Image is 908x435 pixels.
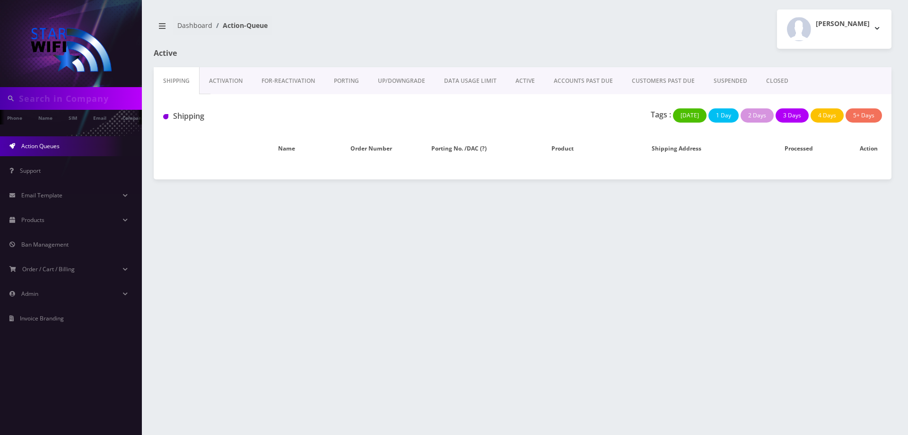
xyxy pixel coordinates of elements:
th: Shipping Address [602,135,751,162]
span: Action Queues [21,142,60,150]
th: Order Number [346,135,427,162]
li: Action-Queue [212,20,268,30]
span: Support [20,167,41,175]
button: [PERSON_NAME] [777,9,891,49]
nav: breadcrumb [154,16,515,43]
button: 5+ Days [846,108,882,123]
a: UP/DOWNGRADE [368,67,435,95]
a: CUSTOMERS PAST DUE [622,67,704,95]
p: Tags : [651,109,671,120]
input: Search in Company [19,89,140,107]
h2: [PERSON_NAME] [816,20,870,28]
span: Invoice Branding [20,314,64,322]
a: CLOSED [757,67,798,95]
button: 1 Day [708,108,739,123]
a: PORTING [324,67,368,95]
span: Ban Management [21,240,69,249]
th: Porting No. /DAC (?) [427,135,523,162]
a: Company [118,110,149,124]
span: Email Template [21,191,62,199]
span: Order / Cart / Billing [22,265,75,273]
button: 4 Days [811,108,844,123]
button: 3 Days [776,108,809,123]
a: Phone [2,110,27,124]
a: ACTIVE [506,67,544,95]
a: Dashboard [177,21,212,30]
a: Name [34,110,57,124]
a: SIM [64,110,82,124]
th: Product [523,135,602,162]
th: Processed [751,135,846,162]
img: Shipping [163,114,168,119]
a: ACCOUNTS PAST DUE [544,67,622,95]
th: Action [846,135,891,162]
span: Admin [21,290,38,298]
a: Activation [200,67,252,95]
a: Email [88,110,111,124]
th: Name [227,135,346,162]
a: FOR-REActivation [252,67,324,95]
a: SUSPENDED [704,67,757,95]
h1: Shipping [163,112,393,121]
span: Products [21,216,44,224]
img: StarWiFi [28,26,113,73]
h1: Active [154,49,390,58]
a: Shipping [154,67,200,95]
button: [DATE] [673,108,707,123]
button: 2 Days [741,108,774,123]
a: DATA USAGE LIMIT [435,67,506,95]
